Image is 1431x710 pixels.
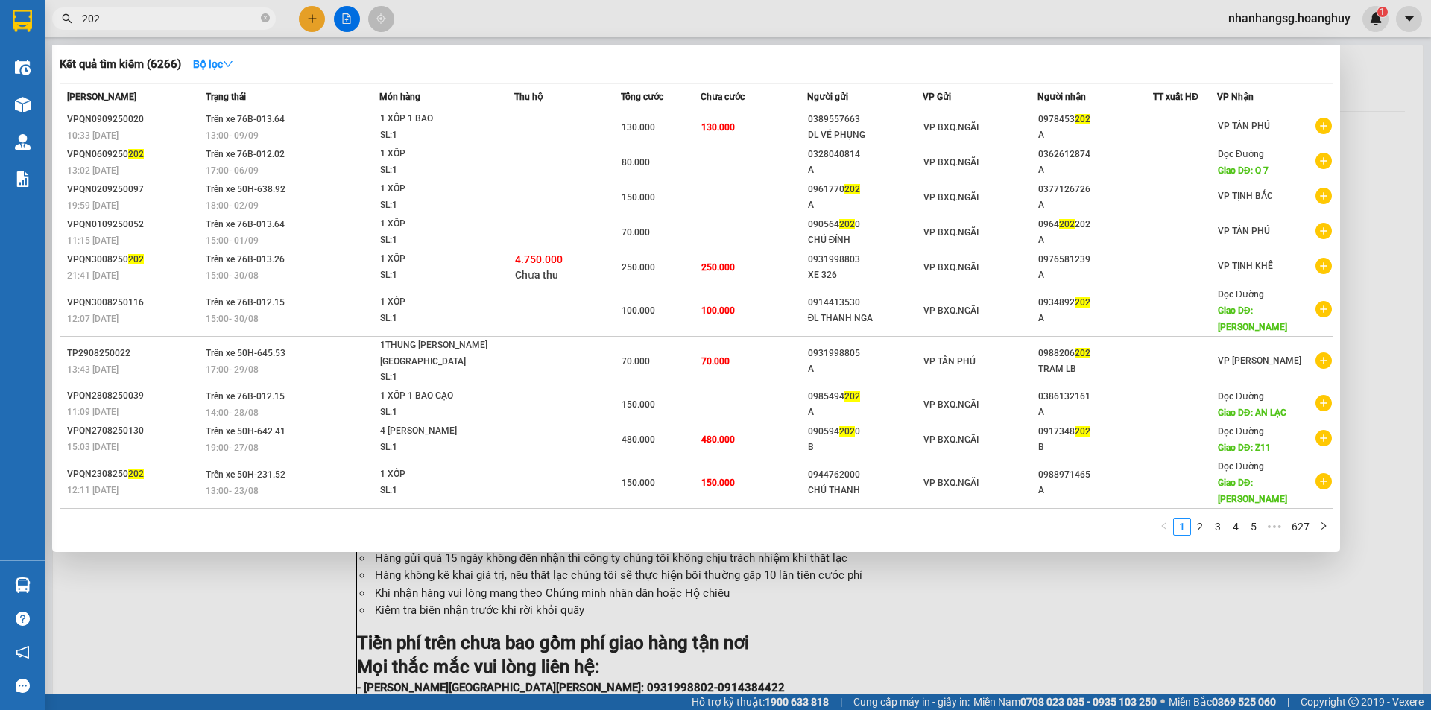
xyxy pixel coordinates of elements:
span: TT xuất HĐ [1153,92,1198,102]
div: VPQN0209250097 [67,182,201,197]
div: VPQN2808250039 [67,388,201,404]
span: plus-circle [1315,118,1332,134]
div: B [808,440,922,455]
span: 480.000 [622,434,655,445]
div: 0931998803 [808,252,922,267]
div: A [808,162,922,178]
span: plus-circle [1315,223,1332,239]
div: SL: 1 [380,127,492,144]
span: VP BXQ.NGÃI [923,305,979,316]
div: 0914413530 [808,295,922,311]
div: TRAM LB [1038,361,1152,377]
span: 19:00 - 27/08 [206,443,259,453]
input: Tìm tên, số ĐT hoặc mã đơn [82,10,258,27]
span: Thu hộ [514,92,543,102]
span: 100.000 [701,305,735,316]
b: Công ty TNHH MTV DV-VT [PERSON_NAME] [4,7,117,95]
span: 15:00 - 30/08 [206,314,259,324]
div: SL: 1 [380,483,492,499]
li: CR : [148,89,251,117]
div: 0362612874 [1038,147,1152,162]
li: 5 [1245,518,1263,536]
li: 627 [1286,518,1315,536]
img: solution-icon [15,171,31,187]
span: Trên xe 50H-231.52 [206,469,285,480]
span: Tổng cước [621,92,663,102]
div: SL: 1 [380,440,492,456]
li: 3 [1209,518,1227,536]
button: Bộ lọcdown [181,52,245,76]
div: VPQN0609250 [67,147,201,162]
b: 1CUC DEN [200,36,286,57]
span: 150.000 [622,192,655,203]
div: DL VÉ PHỤNG [808,127,922,143]
div: 0328040814 [808,147,922,162]
div: 1 XỐP 1 BAO GẠO [380,388,492,405]
span: Dọc Đường [1218,461,1264,472]
span: VP BXQ.NGÃI [923,122,979,133]
div: 090594 0 [808,424,922,440]
div: A [1038,311,1152,326]
div: 1 XỐP [380,466,492,483]
div: VPQN3008250116 [67,295,201,311]
span: VP TÂN PHÚ [1218,121,1270,131]
span: VP Gửi [923,92,951,102]
div: A [1038,162,1152,178]
div: 0377126726 [1038,182,1152,197]
span: VP TỊNH BẮC [1218,191,1273,201]
a: 4 [1228,519,1244,535]
div: 0988971465 [1038,467,1152,483]
button: left [1155,518,1173,536]
li: Previous Page [1155,518,1173,536]
span: Trên xe 76B-013.64 [206,219,285,229]
span: Dọc Đường [1218,289,1264,299]
div: 0917348 [1038,424,1152,440]
span: Giao DĐ: [PERSON_NAME] [1218,478,1287,504]
span: 150.000 [622,399,655,410]
span: Trạng thái [206,92,246,102]
img: logo-vxr [13,10,32,32]
span: question-circle [16,612,30,626]
a: 3 [1210,519,1226,535]
span: VP [PERSON_NAME] [1218,355,1301,366]
div: VPQN0109250052 [67,217,201,232]
span: Dọc Đường [1218,391,1264,402]
img: warehouse-icon [15,60,31,75]
span: Chưa thu [515,269,558,281]
span: 13:02 [DATE] [67,165,119,176]
span: VP Nhận [1217,92,1254,102]
div: SL: 1 [380,162,492,179]
span: VP BXQ.NGÃI [923,478,979,488]
div: SL: 1 [380,405,492,421]
a: 5 [1245,519,1262,535]
span: plus-circle [1315,430,1332,446]
span: 12:11 [DATE] [67,485,119,495]
span: 70.000 [701,356,730,367]
span: 150.000 [701,478,735,488]
span: Trên xe 50H-642.41 [206,426,285,437]
span: 100.000 [622,305,655,316]
a: 2 [1192,519,1208,535]
span: 202 [128,469,144,479]
a: 1 [1174,519,1190,535]
div: 0934892 [1038,295,1152,311]
div: VPQN3008250 [67,252,201,267]
span: 11:15 [DATE] [67,235,119,246]
div: A [808,405,922,420]
div: SL: 1 [380,197,492,214]
span: plus-circle [1315,352,1332,369]
span: VP BXQ.NGÃI [923,434,979,445]
img: warehouse-icon [15,134,31,150]
span: 150.000 [622,478,655,488]
span: 202 [1075,297,1090,308]
div: SL: 1 [380,370,492,386]
span: 202 [844,184,860,194]
span: 250.000 [622,262,655,273]
span: Trên xe 76B-012.15 [206,391,285,402]
span: Dọc Đường [1218,149,1264,159]
div: VPQN2308250 [67,466,201,482]
span: 202 [1075,114,1090,124]
span: 13:00 - 23/08 [206,486,259,496]
div: 0389557663 [808,112,922,127]
span: VP TÂN PHÚ [923,356,976,367]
